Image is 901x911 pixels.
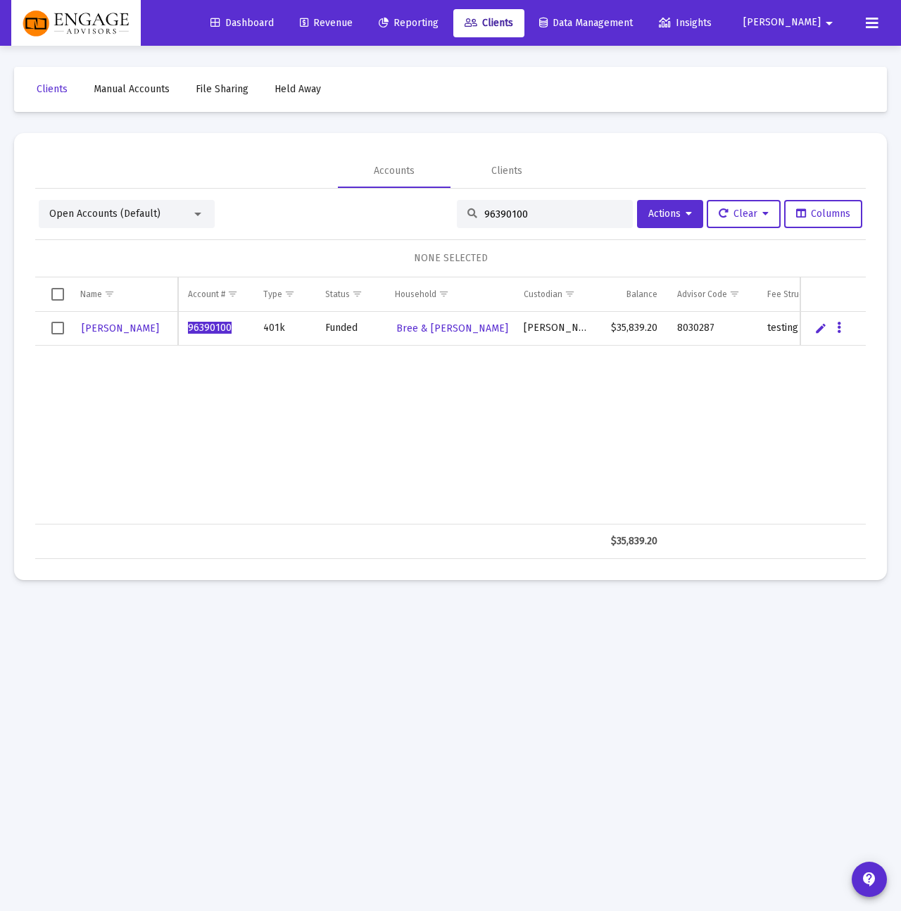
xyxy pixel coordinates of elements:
span: Show filter options for column 'Household' [439,289,449,299]
span: File Sharing [196,83,248,95]
div: Funded [325,321,375,335]
span: Show filter options for column 'Custodian' [565,289,575,299]
div: Status [325,289,350,300]
a: Clients [25,75,79,103]
td: 401k [253,312,316,346]
a: Insights [648,9,723,37]
td: Column Type [253,277,316,311]
mat-icon: contact_support [861,871,878,888]
span: [PERSON_NAME] [743,17,821,29]
button: [PERSON_NAME] [726,8,855,37]
span: Held Away [275,83,321,95]
span: Show filter options for column 'Type' [284,289,295,299]
td: Column Fee Structure(s) [757,277,859,311]
div: Custodian [524,289,562,300]
td: [PERSON_NAME] [514,312,600,346]
td: $35,839.20 [600,312,667,346]
a: Revenue [289,9,364,37]
span: Revenue [300,17,353,29]
span: Columns [796,208,850,220]
div: NONE SELECTED [46,251,855,265]
a: Bree & [PERSON_NAME] [395,318,510,339]
span: Actions [648,208,692,220]
span: Clients [37,83,68,95]
a: Data Management [528,9,644,37]
div: Select row [51,322,64,334]
a: Clients [453,9,524,37]
td: testing 123 [757,312,859,346]
span: [PERSON_NAME] [82,322,159,334]
a: File Sharing [184,75,260,103]
td: Column Status [315,277,385,311]
span: 96390100 [188,322,232,334]
div: Fee Structure(s) [767,289,828,300]
span: Insights [659,17,712,29]
mat-icon: arrow_drop_down [821,9,838,37]
div: Advisor Code [677,289,727,300]
input: Search [484,208,622,220]
div: Clients [491,164,522,178]
span: Show filter options for column 'Advisor Code' [729,289,740,299]
span: Data Management [539,17,633,29]
button: Clear [707,200,781,228]
div: Select all [51,288,64,301]
span: Show filter options for column 'Name' [104,289,115,299]
span: Manual Accounts [94,83,170,95]
a: Reporting [367,9,450,37]
span: Open Accounts (Default) [49,208,160,220]
div: Household [395,289,436,300]
td: Column Balance [600,277,667,311]
div: Balance [626,289,657,300]
div: Account # [188,289,225,300]
div: Type [263,289,282,300]
div: $35,839.20 [610,534,657,548]
td: Column Custodian [514,277,600,311]
td: Column Name [70,277,178,311]
span: Clients [465,17,513,29]
div: Data grid [35,277,866,559]
a: Held Away [263,75,332,103]
a: [PERSON_NAME] [80,318,160,339]
span: Dashboard [210,17,274,29]
a: Manual Accounts [82,75,181,103]
button: Actions [637,200,703,228]
div: Name [80,289,102,300]
button: Columns [784,200,862,228]
a: Dashboard [199,9,285,37]
span: Bree & [PERSON_NAME] [396,322,508,334]
img: Dashboard [22,9,130,37]
div: Accounts [374,164,415,178]
td: Column Account # [178,277,253,311]
td: 8030287 [667,312,757,346]
span: Show filter options for column 'Status' [352,289,363,299]
span: Clear [719,208,769,220]
a: Edit [814,322,827,334]
td: Column Advisor Code [667,277,757,311]
td: Column Household [385,277,514,311]
span: Reporting [379,17,439,29]
span: Show filter options for column 'Account #' [227,289,238,299]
